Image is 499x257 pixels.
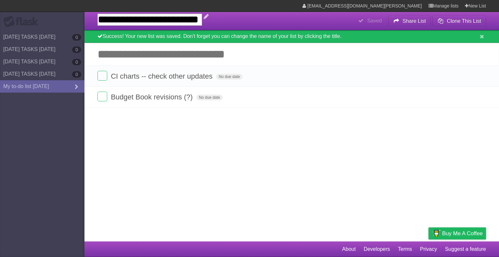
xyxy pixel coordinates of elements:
[97,71,107,81] label: Done
[72,59,81,65] b: 0
[429,227,486,239] a: Buy me a coffee
[442,228,483,239] span: Buy me a coffee
[84,30,499,43] div: Success! Your new list was saved. Don't forget you can change the name of your list by clicking t...
[111,72,214,80] span: CI charts -- check other updates
[420,243,437,255] a: Privacy
[398,243,412,255] a: Terms
[364,243,390,255] a: Developers
[342,243,356,255] a: About
[72,71,81,78] b: 0
[97,92,107,101] label: Done
[432,228,441,239] img: Buy me a coffee
[445,243,486,255] a: Suggest a feature
[216,74,242,80] span: No due date
[388,15,431,27] button: Share List
[447,18,481,24] b: Clone This List
[403,18,426,24] b: Share List
[72,34,81,41] b: 0
[3,16,42,28] div: Flask
[432,15,486,27] button: Clone This List
[367,18,382,23] b: Saved
[196,95,223,100] span: No due date
[111,93,194,101] span: Budget Book revisions (?)
[72,46,81,53] b: 0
